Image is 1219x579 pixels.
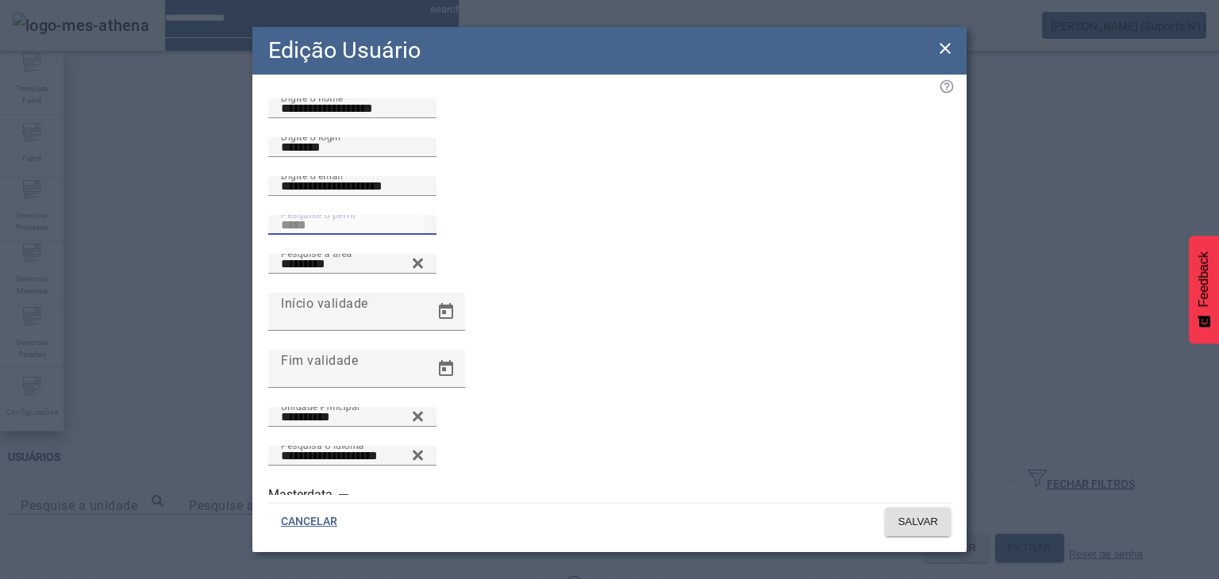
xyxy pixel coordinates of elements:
[268,33,421,67] h2: Edição Usuário
[281,408,424,427] input: Number
[427,293,465,331] button: Open calendar
[427,350,465,388] button: Open calendar
[281,401,360,412] mat-label: Unidade Principal
[1197,251,1211,307] span: Feedback
[898,514,938,530] span: SALVAR
[885,508,951,536] button: SALVAR
[281,255,424,274] input: Number
[281,447,424,466] input: Number
[281,92,343,103] mat-label: Digite o nome
[268,485,336,504] label: Masterdata
[268,508,350,536] button: CANCELAR
[281,514,337,530] span: CANCELAR
[281,352,358,367] mat-label: Fim validade
[1189,236,1219,343] button: Feedback - Mostrar pesquisa
[281,170,343,181] mat-label: Digite o email
[281,131,340,142] mat-label: Digite o login
[281,439,364,451] mat-label: Pesquisa o idioma
[281,247,352,259] mat-label: Pesquise a área
[281,295,368,310] mat-label: Início validade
